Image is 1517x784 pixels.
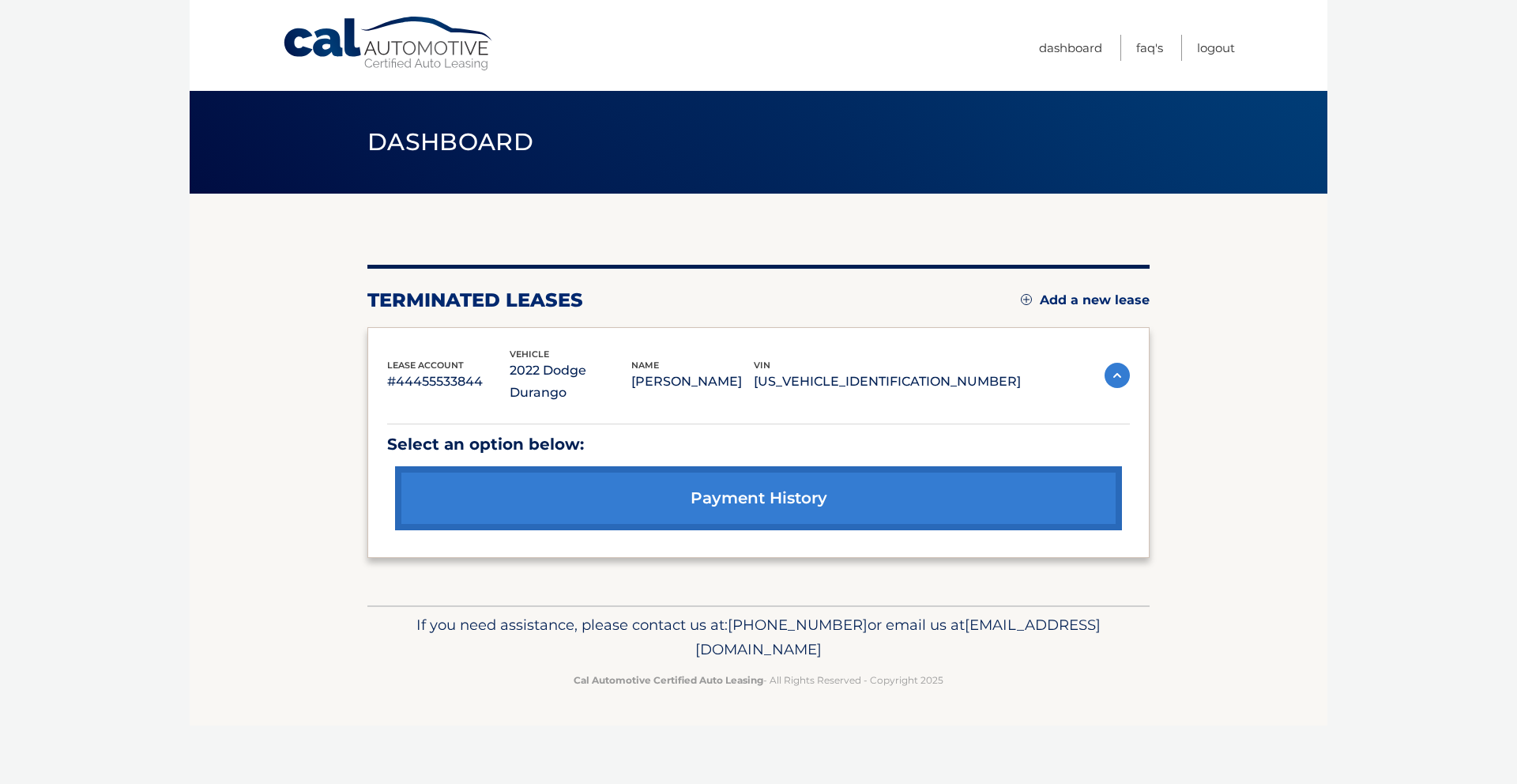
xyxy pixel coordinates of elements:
[395,466,1122,530] a: payment history
[387,360,464,371] span: lease account
[1197,35,1235,61] a: Logout
[1105,363,1130,388] img: accordion-active.svg
[510,360,632,404] p: 2022 Dodge Durango
[754,371,1021,393] p: [US_VEHICLE_IDENTIFICATION_NUMBER]
[1021,294,1032,305] img: add.svg
[282,16,495,72] a: Cal Automotive
[1021,292,1150,308] a: Add a new lease
[387,371,510,393] p: #44455533844
[378,672,1139,688] p: - All Rights Reserved - Copyright 2025
[510,349,549,360] span: vehicle
[1136,35,1163,61] a: FAQ's
[728,616,868,634] span: [PHONE_NUMBER]
[754,360,770,371] span: vin
[378,612,1139,663] p: If you need assistance, please contact us at: or email us at
[367,288,583,312] h2: terminated leases
[1039,35,1102,61] a: Dashboard
[387,431,1130,458] p: Select an option below:
[574,674,763,686] strong: Cal Automotive Certified Auto Leasing
[367,127,533,156] span: Dashboard
[631,360,659,371] span: name
[631,371,754,393] p: [PERSON_NAME]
